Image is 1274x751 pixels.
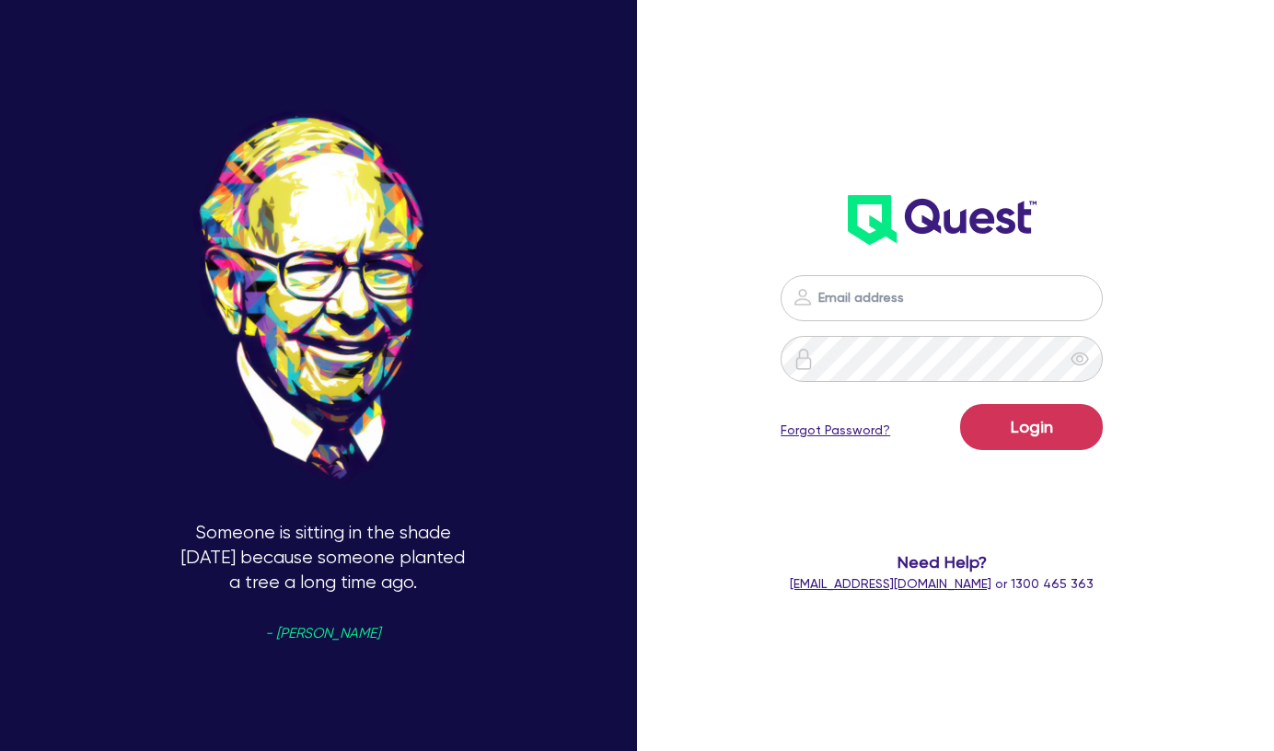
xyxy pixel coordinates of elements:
[781,275,1103,321] input: Email address
[792,286,814,308] img: icon-password
[790,576,1094,591] span: or 1300 465 363
[848,195,1037,245] img: wH2k97JdezQIQAAAABJRU5ErkJggg==
[793,348,815,370] img: icon-password
[960,404,1103,450] button: Login
[1071,350,1089,368] span: eye
[265,627,380,641] span: - [PERSON_NAME]
[781,421,890,440] a: Forgot Password?
[780,549,1105,574] span: Need Help?
[790,576,991,591] a: [EMAIL_ADDRESS][DOMAIN_NAME]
